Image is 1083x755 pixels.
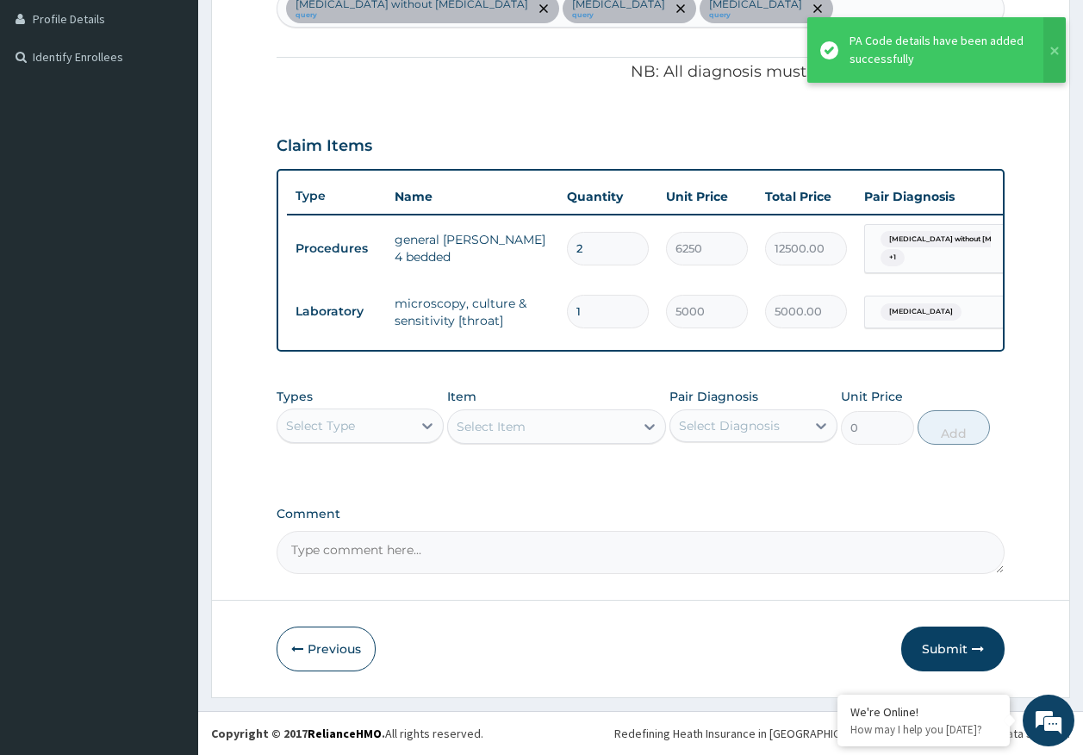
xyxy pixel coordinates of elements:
[756,179,856,214] th: Total Price
[850,722,997,737] p: How may I help you today?
[810,1,825,16] span: remove selection option
[572,11,665,20] small: query
[901,627,1005,671] button: Submit
[850,32,1027,68] div: PA Code details have been added successfully
[198,711,1083,755] footer: All rights reserved.
[90,97,289,119] div: Chat with us now
[9,471,328,531] textarea: Type your message and hit 'Enter'
[308,726,382,741] a: RelianceHMO
[277,137,372,156] h3: Claim Items
[286,417,355,434] div: Select Type
[211,726,385,741] strong: Copyright © 2017 .
[287,233,386,265] td: Procedures
[709,11,802,20] small: query
[277,390,313,404] label: Types
[287,180,386,212] th: Type
[881,249,905,266] span: + 1
[657,179,756,214] th: Unit Price
[386,286,558,338] td: microscopy, culture & sensitivity [throat]
[32,86,70,129] img: d_794563401_company_1708531726252_794563401
[277,627,376,671] button: Previous
[287,296,386,328] td: Laboratory
[881,303,962,321] span: [MEDICAL_DATA]
[850,704,997,720] div: We're Online!
[841,388,903,405] label: Unit Price
[100,217,238,391] span: We're online!
[283,9,324,50] div: Minimize live chat window
[614,725,1070,742] div: Redefining Heath Insurance in [GEOGRAPHIC_DATA] using Telemedicine and Data Science!
[881,231,1055,248] span: [MEDICAL_DATA] without [MEDICAL_DATA]
[669,388,758,405] label: Pair Diagnosis
[558,179,657,214] th: Quantity
[277,507,1005,521] label: Comment
[673,1,688,16] span: remove selection option
[277,61,1005,84] p: NB: All diagnosis must be linked to a claim item
[856,179,1045,214] th: Pair Diagnosis
[679,417,780,434] div: Select Diagnosis
[296,11,528,20] small: query
[447,388,476,405] label: Item
[386,179,558,214] th: Name
[536,1,551,16] span: remove selection option
[918,410,991,445] button: Add
[386,222,558,274] td: general [PERSON_NAME] 4 bedded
